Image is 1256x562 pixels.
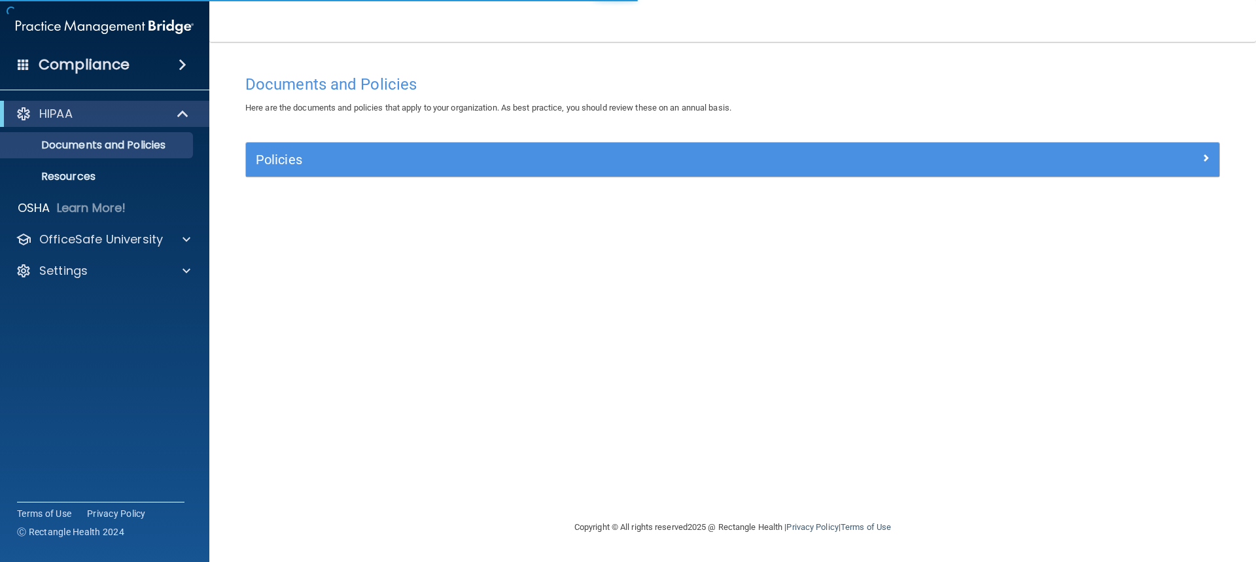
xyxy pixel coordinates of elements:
a: Policies [256,149,1210,170]
a: Terms of Use [17,507,71,520]
span: Ⓒ Rectangle Health 2024 [17,525,124,538]
p: Settings [39,263,88,279]
p: OfficeSafe University [39,232,163,247]
p: Resources [9,170,187,183]
div: Copyright © All rights reserved 2025 @ Rectangle Health | | [494,506,971,548]
p: Documents and Policies [9,139,187,152]
span: Here are the documents and policies that apply to your organization. As best practice, you should... [245,103,731,113]
a: HIPAA [16,106,190,122]
a: Privacy Policy [87,507,146,520]
a: OfficeSafe University [16,232,190,247]
a: Privacy Policy [786,522,838,532]
h4: Documents and Policies [245,76,1220,93]
p: HIPAA [39,106,73,122]
a: Settings [16,263,190,279]
p: Learn More! [57,200,126,216]
a: Terms of Use [841,522,891,532]
h5: Policies [256,152,966,167]
p: OSHA [18,200,50,216]
h4: Compliance [39,56,130,74]
img: PMB logo [16,14,194,40]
